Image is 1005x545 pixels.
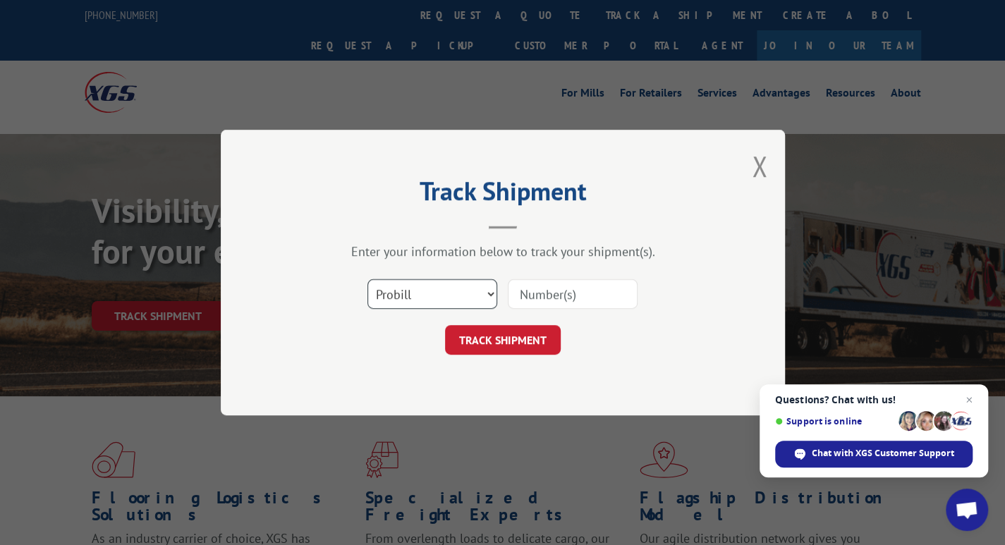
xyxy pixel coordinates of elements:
[508,279,638,309] input: Number(s)
[775,394,973,405] span: Questions? Chat with us!
[775,441,973,467] div: Chat with XGS Customer Support
[946,489,988,531] div: Open chat
[752,147,767,185] button: Close modal
[812,447,954,460] span: Chat with XGS Customer Support
[445,325,561,355] button: TRACK SHIPMENT
[291,243,714,259] div: Enter your information below to track your shipment(s).
[961,391,977,408] span: Close chat
[775,416,894,427] span: Support is online
[291,181,714,208] h2: Track Shipment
